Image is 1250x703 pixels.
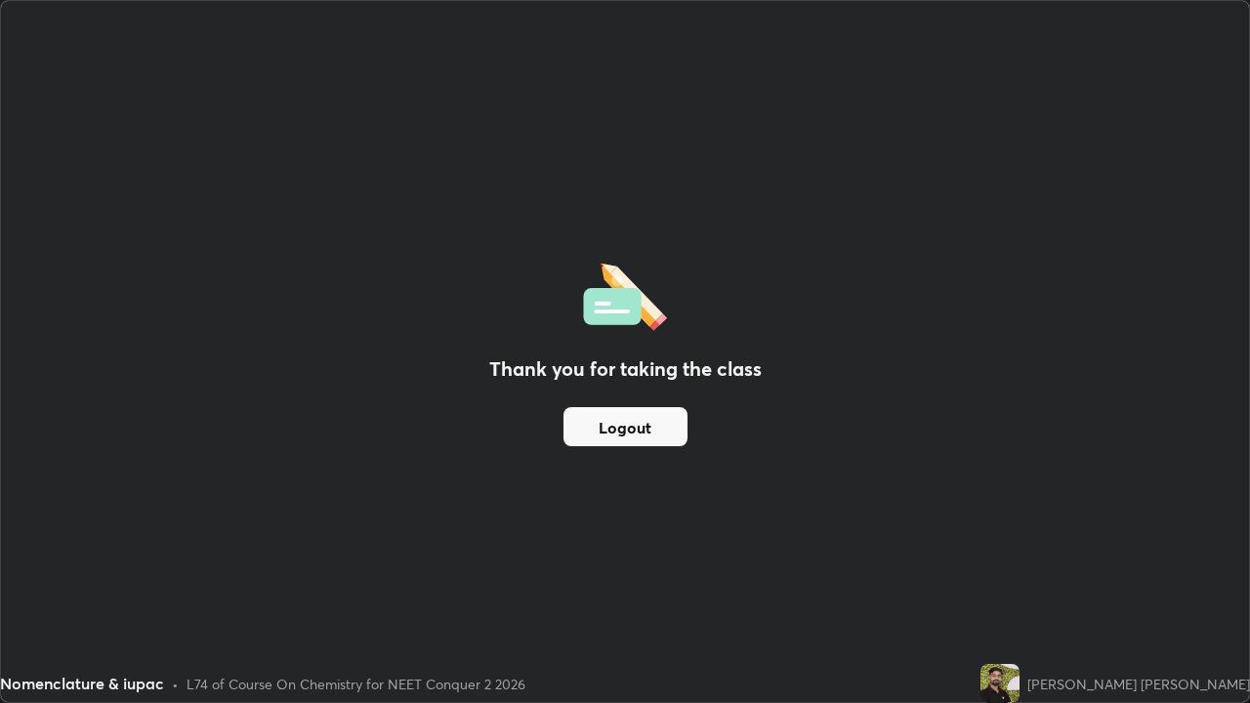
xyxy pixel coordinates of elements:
img: offlineFeedback.1438e8b3.svg [583,257,667,331]
button: Logout [563,407,687,446]
h2: Thank you for taking the class [489,354,762,384]
div: • [172,674,179,694]
div: [PERSON_NAME] [PERSON_NAME] [1027,674,1250,694]
img: d4ceb94013f44135ba1f99c9176739bb.jpg [980,664,1020,703]
div: L74 of Course On Chemistry for NEET Conquer 2 2026 [187,674,525,694]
